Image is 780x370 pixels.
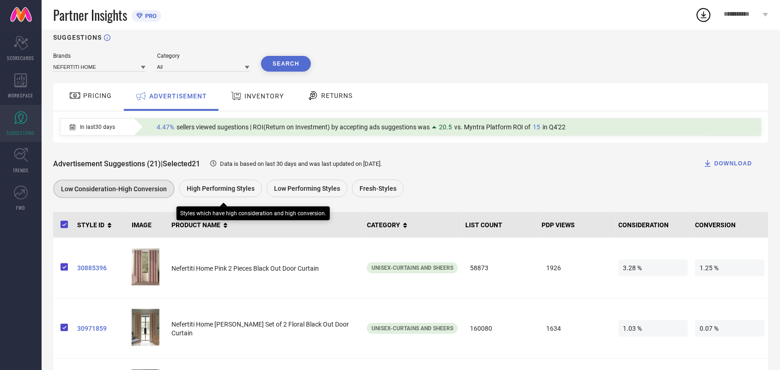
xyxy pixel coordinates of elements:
[462,212,538,238] th: LIST COUNT
[465,320,535,337] span: 160080
[619,320,688,337] span: 1.03 %
[695,6,712,23] div: Open download list
[703,159,752,168] div: DOWNLOAD
[171,265,319,272] span: Nefertiti Home Pink 2 Pieces Black Out Door Curtain
[543,123,566,131] span: in Q4'22
[80,124,115,130] span: In last 30 days
[53,159,161,168] span: Advertisement Suggestions (21)
[454,123,531,131] span: vs. Myntra Platform ROI of
[7,55,35,61] span: SCORECARDS
[180,210,326,217] div: Styles which have high consideration and high conversion.
[542,260,611,276] span: 1926
[157,123,174,131] span: 4.47%
[61,185,167,193] span: Low Consideration-High Conversion
[73,212,128,238] th: STYLE ID
[163,159,200,168] span: Selected 21
[128,212,168,238] th: IMAGE
[372,265,453,271] span: Unisex-Curtains and Sheers
[17,204,25,211] span: FWD
[177,123,430,131] span: sellers viewed sugestions | ROI(Return on Investment) by accepting ads suggestions was
[8,92,34,99] span: WORKSPACE
[187,185,255,192] span: High Performing Styles
[132,249,159,285] img: gewgmXhf_eb25c4b5a32c4c38964588c45f911a49.jpg
[274,185,340,192] span: Low Performing Styles
[53,53,146,59] div: Brands
[695,320,765,337] span: 0.07 %
[695,260,765,276] span: 1.25 %
[149,92,207,100] span: ADVERTISEMENT
[261,56,311,72] button: Search
[533,123,541,131] span: 15
[7,129,35,136] span: SUGGESTIONS
[542,320,611,337] span: 1634
[619,260,688,276] span: 3.28 %
[615,212,692,238] th: CONSIDERATION
[692,154,764,173] button: DOWNLOAD
[13,167,29,174] span: TRENDS
[53,6,127,24] span: Partner Insights
[132,309,159,346] img: FQz8HtdU_11d54aff83e04771b9d958dfcd5459c5.jpg
[692,212,768,238] th: CONVERSION
[372,325,453,332] span: Unisex-Curtains and Sheers
[161,159,163,168] span: |
[465,260,535,276] span: 58873
[152,121,571,133] div: Percentage of sellers who have viewed suggestions for the current Insight Type
[360,185,396,192] span: Fresh-Styles
[439,123,452,131] span: 20.5
[53,34,102,41] h1: SUGGESTIONS
[168,212,363,238] th: PRODUCT NAME
[171,321,349,337] span: Nefertiti Home [PERSON_NAME] Set of 2 Floral Black Out Door Curtain
[538,212,615,238] th: PDP VIEWS
[220,160,382,167] span: Data is based on last 30 days and was last updated on [DATE] .
[157,53,250,59] div: Category
[363,212,462,238] th: CATEGORY
[321,92,353,99] span: RETURNS
[83,92,112,99] span: PRICING
[143,12,157,19] span: PRO
[77,264,124,272] a: 30885396
[244,92,284,100] span: INVENTORY
[77,325,124,332] a: 30971859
